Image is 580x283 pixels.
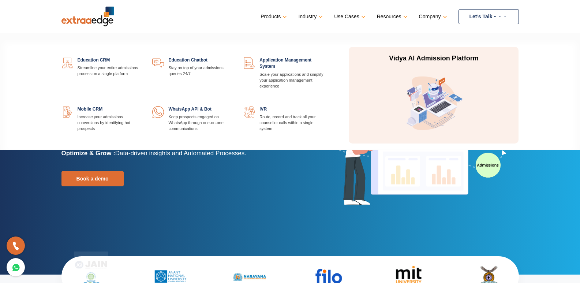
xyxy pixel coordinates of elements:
[61,150,115,157] b: Optimize & Grow :
[61,171,124,186] a: Book a demo
[377,11,406,22] a: Resources
[298,11,321,22] a: Industry
[365,54,502,63] p: Vidya AI Admission Platform
[419,11,446,22] a: Company
[459,9,519,24] a: Let’s Talk
[115,150,246,157] span: Data-driven insights and Automated Processes.
[261,11,285,22] a: Products
[334,11,364,22] a: Use Cases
